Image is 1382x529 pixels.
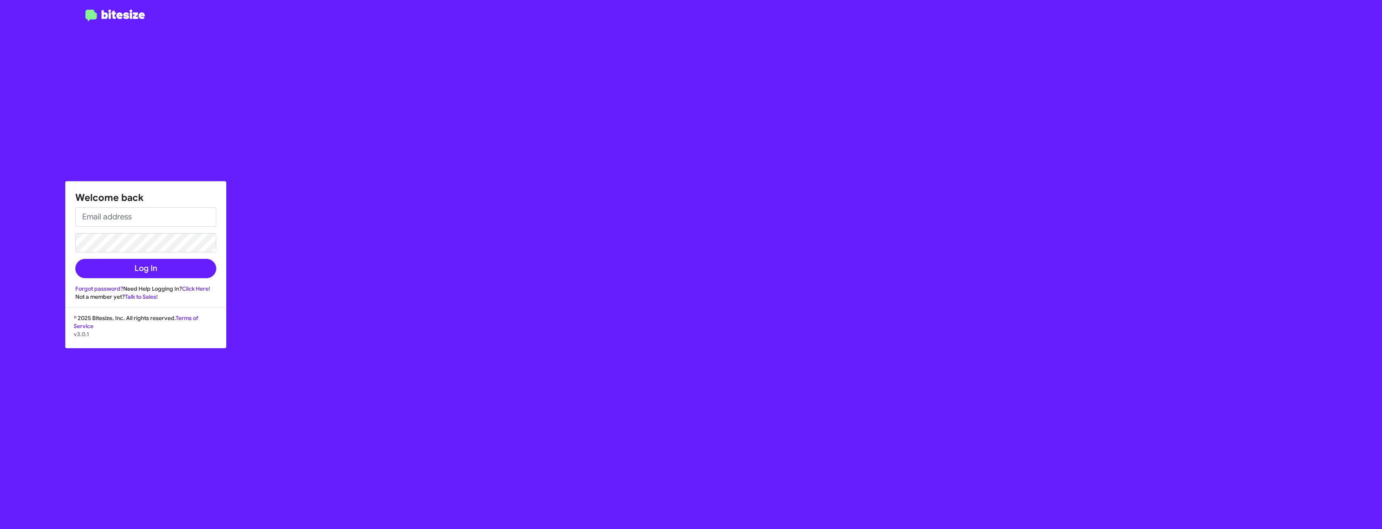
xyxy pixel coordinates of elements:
[66,314,226,348] div: © 2025 Bitesize, Inc. All rights reserved.
[75,207,216,227] input: Email address
[74,330,218,338] p: v3.0.1
[75,259,216,278] button: Log In
[75,285,216,293] div: Need Help Logging In?
[74,314,198,330] a: Terms of Service
[182,285,210,292] a: Click Here!
[75,293,216,301] div: Not a member yet?
[75,285,123,292] a: Forgot password?
[125,293,158,300] a: Talk to Sales!
[75,191,216,204] h1: Welcome back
